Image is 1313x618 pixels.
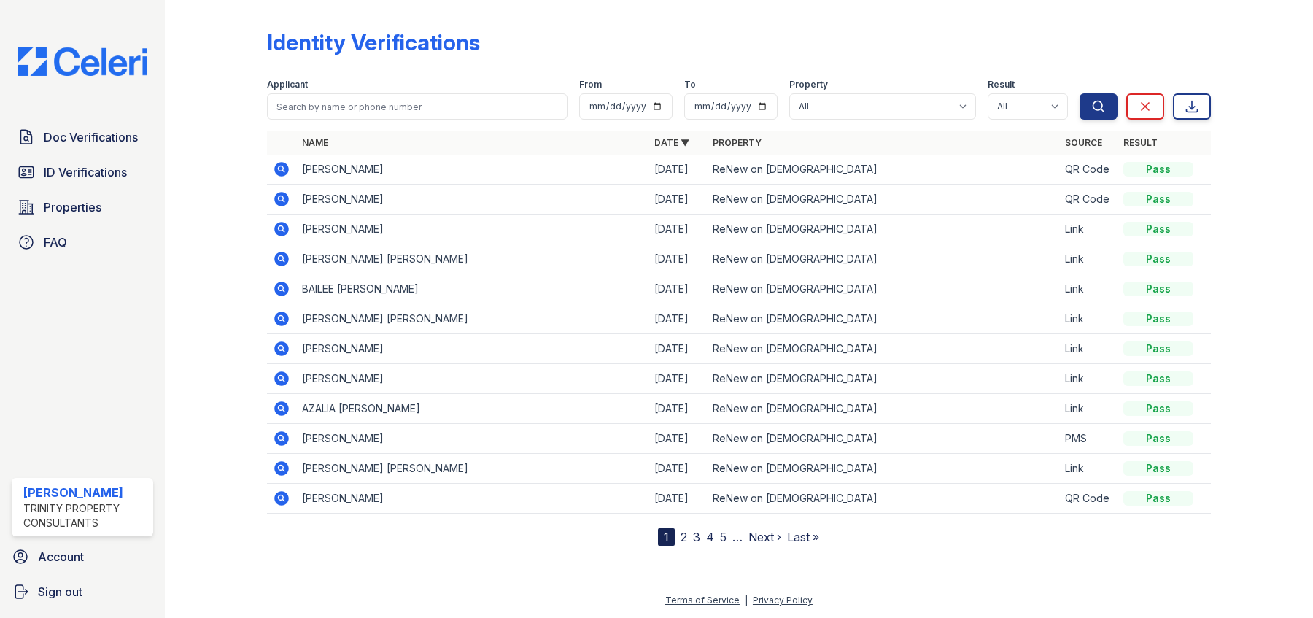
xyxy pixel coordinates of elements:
[753,595,813,606] a: Privacy Policy
[1065,137,1102,148] a: Source
[1059,155,1118,185] td: QR Code
[707,364,1059,394] td: ReNew on [DEMOGRAPHIC_DATA]
[681,530,687,544] a: 2
[296,454,648,484] td: [PERSON_NAME] [PERSON_NAME]
[296,274,648,304] td: BAILEE [PERSON_NAME]
[23,484,147,501] div: [PERSON_NAME]
[1123,461,1193,476] div: Pass
[44,198,101,216] span: Properties
[296,484,648,514] td: [PERSON_NAME]
[1123,137,1158,148] a: Result
[707,424,1059,454] td: ReNew on [DEMOGRAPHIC_DATA]
[1059,394,1118,424] td: Link
[648,274,707,304] td: [DATE]
[1059,274,1118,304] td: Link
[1059,424,1118,454] td: PMS
[1059,185,1118,215] td: QR Code
[296,334,648,364] td: [PERSON_NAME]
[23,501,147,530] div: Trinity Property Consultants
[787,530,819,544] a: Last »
[707,394,1059,424] td: ReNew on [DEMOGRAPHIC_DATA]
[1123,282,1193,296] div: Pass
[12,228,153,257] a: FAQ
[267,93,568,120] input: Search by name or phone number
[1059,304,1118,334] td: Link
[1059,454,1118,484] td: Link
[707,274,1059,304] td: ReNew on [DEMOGRAPHIC_DATA]
[648,304,707,334] td: [DATE]
[1059,484,1118,514] td: QR Code
[648,185,707,215] td: [DATE]
[296,364,648,394] td: [PERSON_NAME]
[707,215,1059,244] td: ReNew on [DEMOGRAPHIC_DATA]
[648,394,707,424] td: [DATE]
[707,304,1059,334] td: ReNew on [DEMOGRAPHIC_DATA]
[1059,244,1118,274] td: Link
[1123,491,1193,506] div: Pass
[38,583,82,600] span: Sign out
[296,185,648,215] td: [PERSON_NAME]
[706,530,714,544] a: 4
[296,304,648,334] td: [PERSON_NAME] [PERSON_NAME]
[648,454,707,484] td: [DATE]
[579,79,602,90] label: From
[1123,341,1193,356] div: Pass
[296,394,648,424] td: AZALIA [PERSON_NAME]
[648,155,707,185] td: [DATE]
[12,123,153,152] a: Doc Verifications
[6,577,159,606] a: Sign out
[296,155,648,185] td: [PERSON_NAME]
[684,79,696,90] label: To
[707,454,1059,484] td: ReNew on [DEMOGRAPHIC_DATA]
[707,185,1059,215] td: ReNew on [DEMOGRAPHIC_DATA]
[748,530,781,544] a: Next ›
[296,215,648,244] td: [PERSON_NAME]
[707,484,1059,514] td: ReNew on [DEMOGRAPHIC_DATA]
[648,215,707,244] td: [DATE]
[648,364,707,394] td: [DATE]
[707,334,1059,364] td: ReNew on [DEMOGRAPHIC_DATA]
[296,424,648,454] td: [PERSON_NAME]
[1123,252,1193,266] div: Pass
[665,595,740,606] a: Terms of Service
[1123,401,1193,416] div: Pass
[302,137,328,148] a: Name
[654,137,689,148] a: Date ▼
[1123,371,1193,386] div: Pass
[267,29,480,55] div: Identity Verifications
[44,163,127,181] span: ID Verifications
[648,244,707,274] td: [DATE]
[713,137,762,148] a: Property
[707,244,1059,274] td: ReNew on [DEMOGRAPHIC_DATA]
[648,424,707,454] td: [DATE]
[1123,192,1193,206] div: Pass
[720,530,727,544] a: 5
[1059,334,1118,364] td: Link
[648,334,707,364] td: [DATE]
[648,484,707,514] td: [DATE]
[1059,215,1118,244] td: Link
[12,158,153,187] a: ID Verifications
[44,128,138,146] span: Doc Verifications
[1123,312,1193,326] div: Pass
[44,233,67,251] span: FAQ
[12,193,153,222] a: Properties
[1123,162,1193,177] div: Pass
[789,79,828,90] label: Property
[1059,364,1118,394] td: Link
[6,47,159,76] img: CE_Logo_Blue-a8612792a0a2168367f1c8372b55b34899dd931a85d93a1a3d3e32e68fde9ad4.png
[267,79,308,90] label: Applicant
[745,595,748,606] div: |
[732,528,743,546] span: …
[707,155,1059,185] td: ReNew on [DEMOGRAPHIC_DATA]
[296,244,648,274] td: [PERSON_NAME] [PERSON_NAME]
[988,79,1015,90] label: Result
[693,530,700,544] a: 3
[1123,431,1193,446] div: Pass
[658,528,675,546] div: 1
[38,548,84,565] span: Account
[1123,222,1193,236] div: Pass
[6,542,159,571] a: Account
